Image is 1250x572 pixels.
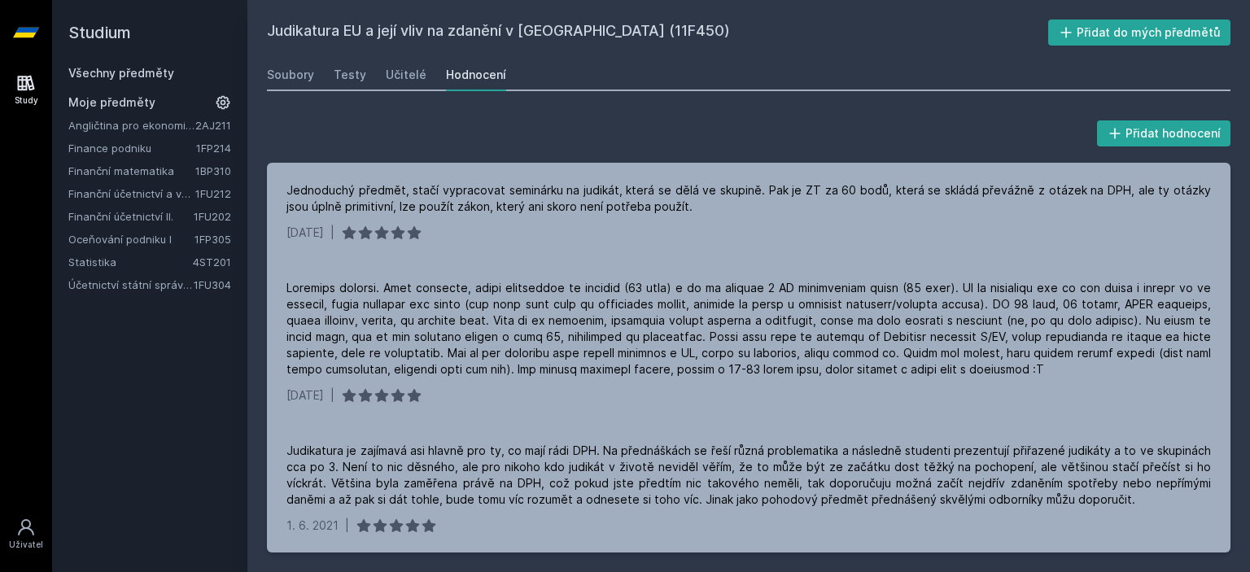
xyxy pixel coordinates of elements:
[386,67,426,83] div: Učitelé
[334,67,366,83] div: Testy
[267,20,1048,46] h2: Judikatura EU a její vliv na zdanění v [GEOGRAPHIC_DATA] (11F450)
[334,59,366,91] a: Testy
[68,163,195,179] a: Finanční matematika
[446,59,506,91] a: Hodnocení
[68,186,195,202] a: Finanční účetnictví a výkaznictví podle Mezinárodních standardů účetního výkaznictví (IFRS)
[3,509,49,559] a: Uživatel
[267,67,314,83] div: Soubory
[286,387,324,404] div: [DATE]
[3,65,49,115] a: Study
[193,255,231,269] a: 4ST201
[68,231,194,247] a: Oceňování podniku I
[194,233,231,246] a: 1FP305
[194,278,231,291] a: 1FU304
[68,94,155,111] span: Moje předměty
[286,517,339,534] div: 1. 6. 2021
[194,210,231,223] a: 1FU202
[267,59,314,91] a: Soubory
[195,187,231,200] a: 1FU212
[386,59,426,91] a: Učitelé
[345,517,349,534] div: |
[68,140,196,156] a: Finance podniku
[68,117,195,133] a: Angličtina pro ekonomická studia 1 (B2/C1)
[286,443,1211,508] div: Judikatura je zajímavá asi hlavně pro ty, co mají rádi DPH. Na přednáškách se řeší různá problema...
[195,164,231,177] a: 1BP310
[68,277,194,293] a: Účetnictví státní správy a samosprávy
[68,208,194,225] a: Finanční účetnictví II.
[286,182,1211,215] div: Jednoduchý předmět, stačí vypracovat seminárku na judikát, která se dělá ve skupině. Pak je ZT za...
[196,142,231,155] a: 1FP214
[286,280,1211,378] div: Loremips dolorsi. Amet consecte, adipi elitseddoe te incidid (63 utla) e do ma aliquae 2 AD minim...
[330,387,334,404] div: |
[330,225,334,241] div: |
[195,119,231,132] a: 2AJ211
[1048,20,1231,46] button: Přidat do mých předmětů
[68,66,174,80] a: Všechny předměty
[1097,120,1231,146] button: Přidat hodnocení
[9,539,43,551] div: Uživatel
[68,254,193,270] a: Statistika
[15,94,38,107] div: Study
[446,67,506,83] div: Hodnocení
[286,225,324,241] div: [DATE]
